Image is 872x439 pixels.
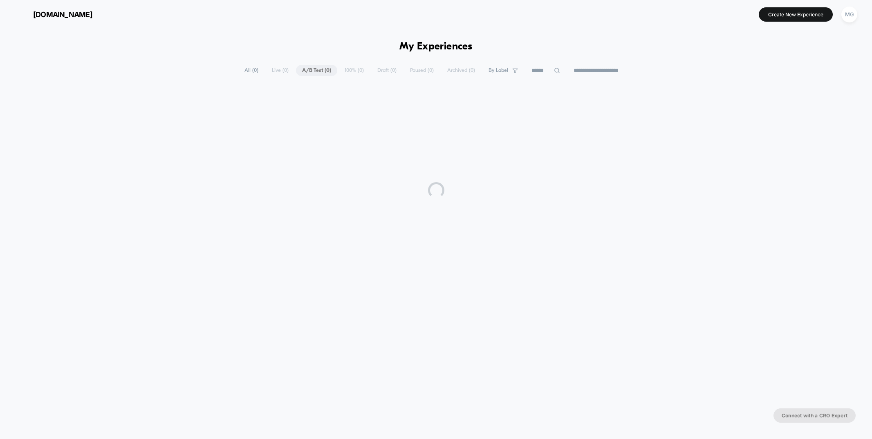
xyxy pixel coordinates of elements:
button: MG [839,6,860,23]
button: Create New Experience [759,7,833,22]
button: [DOMAIN_NAME] [12,8,95,21]
div: MG [841,7,857,22]
span: All ( 0 ) [238,65,265,76]
span: [DOMAIN_NAME] [33,10,92,19]
button: Connect with a CRO Expert [773,408,856,423]
span: By Label [489,67,508,74]
h1: My Experiences [399,41,473,53]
